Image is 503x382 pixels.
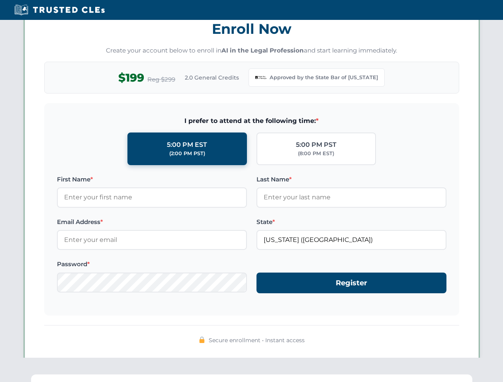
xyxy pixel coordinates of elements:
[256,217,446,227] label: State
[57,175,247,184] label: First Name
[221,47,304,54] strong: AI in the Legal Profession
[209,336,305,345] span: Secure enrollment • Instant access
[57,187,247,207] input: Enter your first name
[256,187,446,207] input: Enter your last name
[57,259,247,269] label: Password
[296,140,337,150] div: 5:00 PM PST
[169,150,205,158] div: (2:00 PM PST)
[167,140,207,150] div: 5:00 PM EST
[256,175,446,184] label: Last Name
[57,116,446,126] span: I prefer to attend at the following time:
[44,16,459,41] h3: Enroll Now
[199,337,205,343] img: 🔒
[118,69,144,87] span: $199
[270,74,378,82] span: Approved by the State Bar of [US_STATE]
[44,46,459,55] p: Create your account below to enroll in and start learning immediately.
[12,4,107,16] img: Trusted CLEs
[57,230,247,250] input: Enter your email
[256,273,446,294] button: Register
[185,73,239,82] span: 2.0 General Credits
[255,72,266,83] img: Georgia Bar
[57,217,247,227] label: Email Address
[147,75,175,84] span: Reg $299
[298,150,334,158] div: (8:00 PM EST)
[256,230,446,250] input: Georgia (GA)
